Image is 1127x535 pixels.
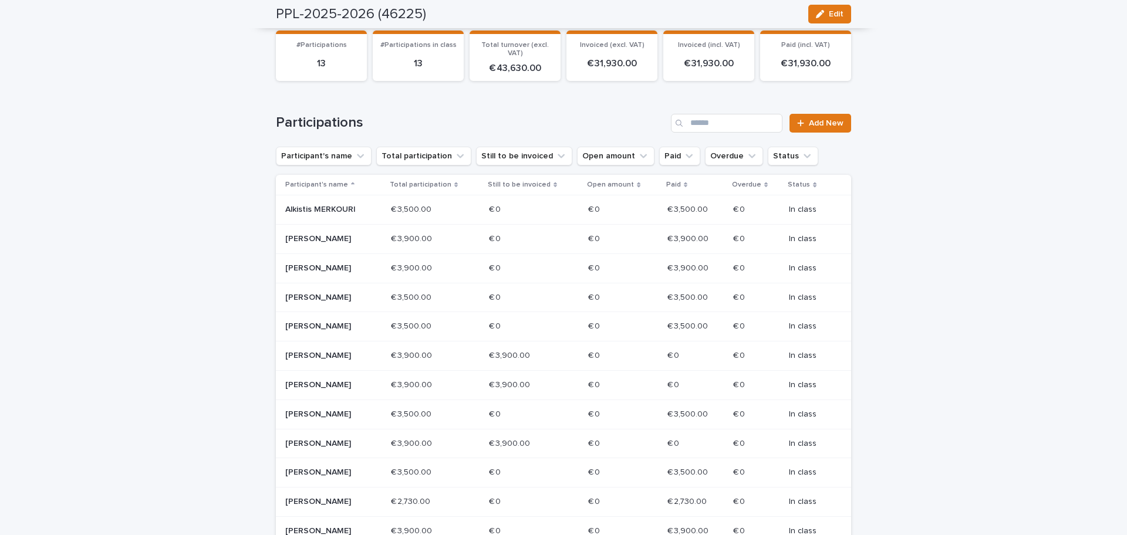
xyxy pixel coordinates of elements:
p: In class [789,263,832,273]
p: 13 [283,58,360,69]
p: € 0 [588,495,602,507]
h1: Participations [276,114,666,131]
span: #Participations [296,42,347,49]
p: In class [789,351,832,361]
button: Overdue [705,147,763,165]
p: € 0 [733,407,747,419]
p: € 31,930.00 [670,58,747,69]
p: [PERSON_NAME] [285,468,369,478]
p: € 3,900.00 [391,348,434,361]
p: [PERSON_NAME] [285,263,369,273]
p: € 0 [588,348,602,361]
button: Status [768,147,818,165]
button: Open amount [577,147,654,165]
p: Alkistis MERKOURI [285,205,369,215]
button: Total participation [376,147,471,165]
p: In class [789,439,832,449]
div: Search [671,114,782,133]
p: In class [789,497,832,507]
p: € 3,900.00 [489,348,532,361]
p: Paid [666,178,681,191]
p: € 0 [588,407,602,419]
p: In class [789,380,832,390]
p: € 3,500.00 [391,407,434,419]
button: Paid [659,147,700,165]
p: [PERSON_NAME] [285,380,369,390]
p: € 3,500.00 [667,407,710,419]
p: [PERSON_NAME] [285,321,369,331]
p: € 3,900.00 [489,436,532,449]
p: € 0 [588,436,602,449]
p: In class [789,321,832,331]
p: € 0 [588,465,602,478]
p: € 0 [489,407,503,419]
p: € 3,500.00 [391,465,434,478]
p: € 3,500.00 [391,290,434,303]
p: € 0 [667,348,681,361]
tr: [PERSON_NAME]€ 3,900.00€ 3,900.00 € 0€ 0 € 0€ 0 € 3,900.00€ 3,900.00 € 0€ 0 In class [276,224,851,253]
p: [PERSON_NAME] [285,497,369,507]
span: Invoiced (excl. VAT) [580,42,645,49]
p: € 0 [489,261,503,273]
p: € 3,900.00 [391,436,434,449]
p: € 2,730.00 [391,495,433,507]
p: € 0 [489,465,503,478]
p: In class [789,468,832,478]
p: € 3,900.00 [667,232,711,244]
p: Still to be invoiced [488,178,551,191]
p: € 31,930.00 [767,58,844,69]
p: € 3,900.00 [489,378,532,390]
p: € 2,730.00 [667,495,709,507]
span: Total turnover (excl. VAT) [481,42,549,57]
p: [PERSON_NAME] [285,409,369,419]
p: € 3,900.00 [391,378,434,390]
p: € 0 [588,232,602,244]
p: Open amount [587,178,634,191]
p: € 0 [489,290,503,303]
tr: [PERSON_NAME]€ 3,500.00€ 3,500.00 € 0€ 0 € 0€ 0 € 3,500.00€ 3,500.00 € 0€ 0 In class [276,458,851,487]
p: In class [789,234,832,244]
p: In class [789,409,832,419]
tr: [PERSON_NAME]€ 3,900.00€ 3,900.00 € 3,900.00€ 3,900.00 € 0€ 0 € 0€ 0 € 0€ 0 In class [276,370,851,399]
tr: [PERSON_NAME]€ 3,500.00€ 3,500.00 € 0€ 0 € 0€ 0 € 3,500.00€ 3,500.00 € 0€ 0 In class [276,399,851,429]
h2: PPL-2025-2026 (46225) [276,6,426,23]
p: € 3,900.00 [391,261,434,273]
span: Edit [829,10,843,18]
p: € 0 [733,436,747,449]
tr: [PERSON_NAME]€ 3,900.00€ 3,900.00 € 0€ 0 € 0€ 0 € 3,900.00€ 3,900.00 € 0€ 0 In class [276,253,851,283]
p: € 0 [733,465,747,478]
span: Invoiced (incl. VAT) [678,42,740,49]
p: € 0 [733,378,747,390]
span: Paid (incl. VAT) [781,42,830,49]
p: Status [788,178,810,191]
p: € 0 [489,232,503,244]
span: Add New [809,119,843,127]
tr: [PERSON_NAME]€ 3,500.00€ 3,500.00 € 0€ 0 € 0€ 0 € 3,500.00€ 3,500.00 € 0€ 0 In class [276,312,851,341]
p: € 0 [588,378,602,390]
p: [PERSON_NAME] [285,293,369,303]
p: € 0 [588,202,602,215]
p: Participant's name [285,178,348,191]
p: € 0 [588,290,602,303]
p: € 0 [733,319,747,331]
p: € 0 [733,232,747,244]
p: € 3,500.00 [667,465,710,478]
p: € 3,500.00 [667,319,710,331]
p: 13 [380,58,457,69]
p: € 3,900.00 [391,232,434,244]
a: Add New [789,114,851,133]
p: € 3,500.00 [667,202,710,215]
p: Total participation [390,178,451,191]
p: € 0 [733,261,747,273]
p: In class [789,205,832,215]
p: € 3,500.00 [391,202,434,215]
button: Edit [808,5,851,23]
tr: [PERSON_NAME]€ 2,730.00€ 2,730.00 € 0€ 0 € 0€ 0 € 2,730.00€ 2,730.00 € 0€ 0 In class [276,487,851,517]
p: € 0 [489,495,503,507]
p: € 31,930.00 [573,58,650,69]
p: € 0 [588,319,602,331]
p: [PERSON_NAME] [285,351,369,361]
p: [PERSON_NAME] [285,439,369,449]
p: € 0 [489,202,503,215]
p: € 0 [733,348,747,361]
